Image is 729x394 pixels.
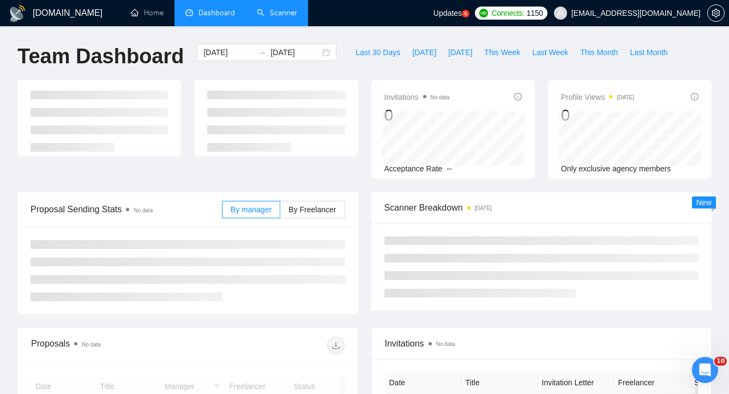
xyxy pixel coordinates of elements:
[442,44,478,61] button: [DATE]
[31,202,222,216] span: Proposal Sending Stats
[692,357,718,383] iframe: Intercom live chat
[431,94,450,100] span: No data
[465,11,467,16] text: 5
[406,44,442,61] button: [DATE]
[9,5,26,22] img: logo
[385,372,461,393] th: Date
[707,4,725,22] button: setting
[384,91,450,104] span: Invitations
[412,46,436,58] span: [DATE]
[475,205,492,211] time: [DATE]
[257,8,297,17] a: searchScanner
[350,44,406,61] button: Last 30 Days
[696,198,712,207] span: New
[17,44,184,69] h1: Team Dashboard
[257,48,266,57] span: to
[385,337,698,350] span: Invitations
[231,205,272,214] span: By manager
[134,207,153,213] span: No data
[532,46,568,58] span: Last Week
[580,46,618,58] span: This Month
[561,91,634,104] span: Profile Views
[447,164,451,173] span: --
[574,44,624,61] button: This Month
[484,46,520,58] span: This Week
[433,9,462,17] span: Updates
[561,164,671,173] span: Only exclusive agency members
[198,8,235,17] span: Dashboard
[479,9,488,17] img: upwork-logo.png
[270,46,320,58] input: End date
[714,357,727,366] span: 10
[491,7,524,19] span: Connects:
[288,205,336,214] span: By Freelancer
[708,9,724,17] span: setting
[630,46,667,58] span: Last Month
[82,342,101,348] span: No data
[185,9,193,16] span: dashboard
[462,10,469,17] a: 5
[527,7,543,19] span: 1150
[384,105,450,126] div: 0
[707,9,725,17] a: setting
[557,9,564,17] span: user
[526,44,574,61] button: Last Week
[624,44,673,61] button: Last Month
[203,46,253,58] input: Start date
[31,337,188,354] div: Proposals
[561,105,634,126] div: 0
[538,372,614,393] th: Invitation Letter
[448,46,472,58] span: [DATE]
[514,93,522,100] span: info-circle
[617,94,634,100] time: [DATE]
[131,8,164,17] a: homeHome
[384,164,443,173] span: Acceptance Rate
[356,46,400,58] span: Last 30 Days
[614,372,690,393] th: Freelancer
[257,48,266,57] span: swap-right
[461,372,538,393] th: Title
[436,341,455,347] span: No data
[478,44,526,61] button: This Week
[691,93,698,100] span: info-circle
[384,201,699,214] span: Scanner Breakdown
